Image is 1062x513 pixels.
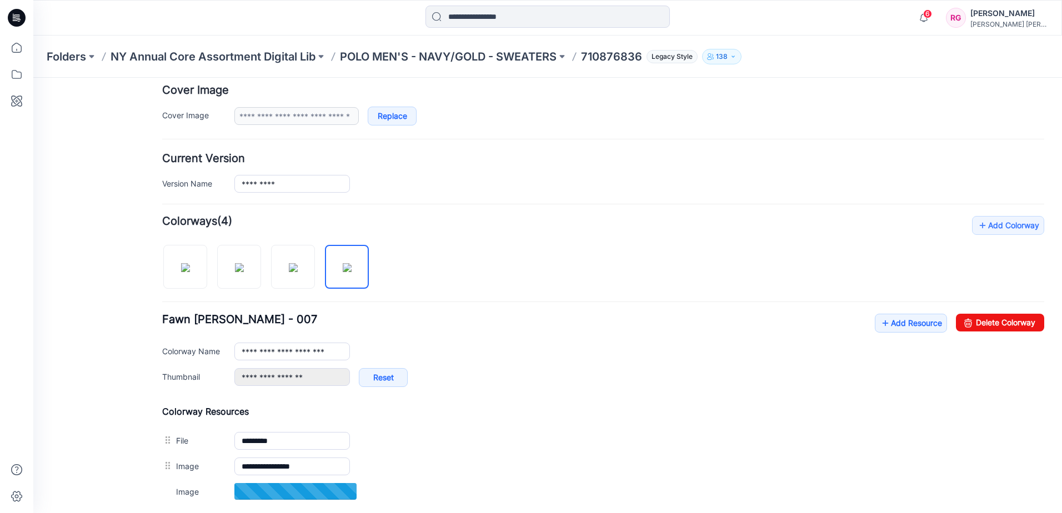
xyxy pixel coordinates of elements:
[923,236,1011,254] a: Delete Colorway
[256,185,264,194] img: eyJhbGciOiJIUzI1NiIsImtpZCI6IjAiLCJzbHQiOiJzZXMiLCJ0eXAiOiJKV1QifQ.eyJkYXRhIjp7InR5cGUiOiJzdG9yYW...
[946,8,966,28] div: RG
[129,137,184,150] strong: Colorways
[841,236,914,255] a: Add Resource
[33,78,1062,513] iframe: edit-style
[923,9,932,18] span: 6
[642,49,698,64] button: Legacy Style
[143,356,190,369] label: File
[970,7,1048,20] div: [PERSON_NAME]
[129,328,1011,339] h4: Colorway Resources
[129,267,190,279] label: Colorway Name
[111,49,315,64] a: NY Annual Core Assortment Digital Lib
[129,99,190,112] label: Version Name
[702,49,742,64] button: 138
[970,20,1048,28] div: [PERSON_NAME] [PERSON_NAME]
[47,49,86,64] a: Folders
[143,382,190,394] label: Image
[202,185,211,194] img: eyJhbGciOiJIUzI1NiIsImtpZCI6IjAiLCJzbHQiOiJzZXMiLCJ0eXAiOiJKV1QifQ.eyJkYXRhIjp7InR5cGUiOiJzdG9yYW...
[129,293,190,305] label: Thumbnail
[581,49,642,64] p: 710876836
[325,290,374,309] a: Reset
[939,138,1011,157] a: Add Colorway
[309,185,318,194] img: eyJhbGciOiJIUzI1NiIsImtpZCI6IjAiLCJzbHQiOiJzZXMiLCJ0eXAiOiJKV1QifQ.eyJkYXRhIjp7InR5cGUiOiJzdG9yYW...
[340,49,557,64] a: POLO MEN'S - NAVY/GOLD - SWEATERS
[647,50,698,63] span: Legacy Style
[148,185,157,194] img: eyJhbGciOiJIUzI1NiIsImtpZCI6IjAiLCJzbHQiOiJzZXMiLCJ0eXAiOiJKV1QifQ.eyJkYXRhIjp7InR5cGUiOiJzdG9yYW...
[716,51,728,63] p: 138
[143,408,190,420] label: Image
[129,235,284,248] span: Fawn [PERSON_NAME] - 007
[184,137,199,150] span: (4)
